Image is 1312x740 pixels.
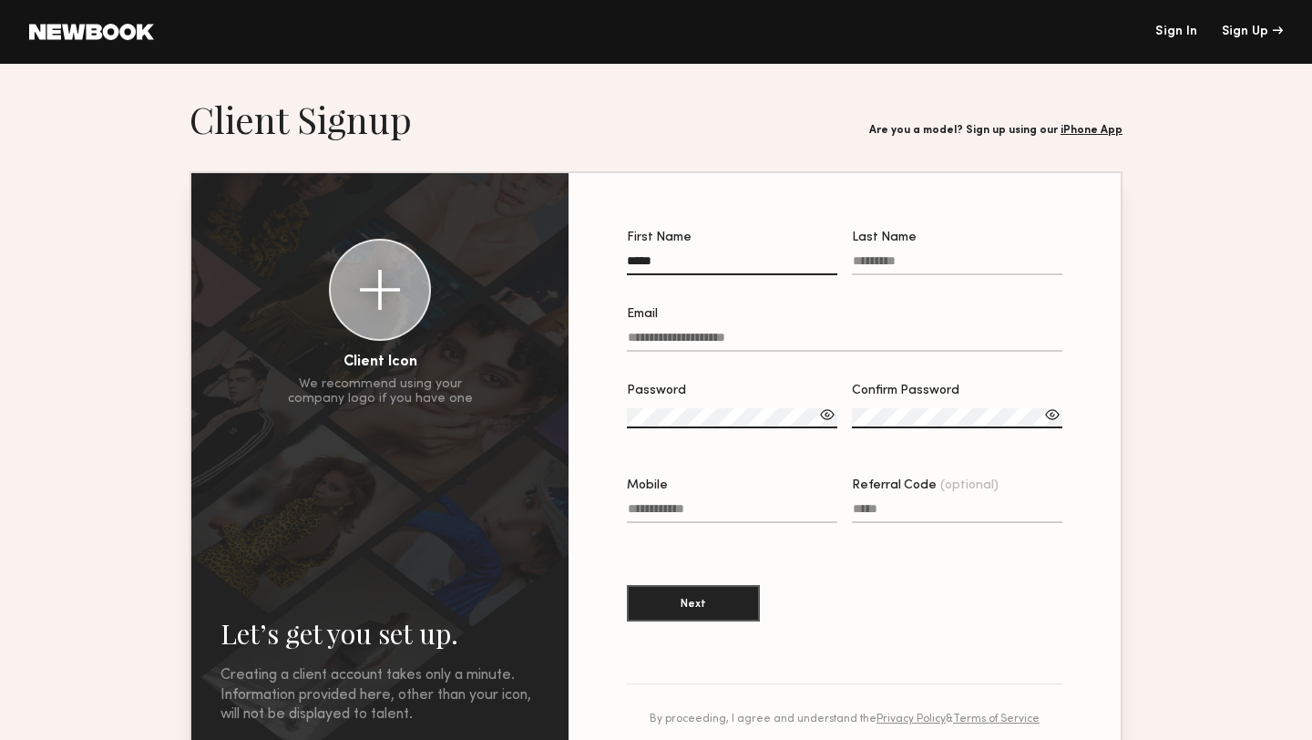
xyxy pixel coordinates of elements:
[220,615,539,652] h2: Let’s get you set up.
[220,666,539,725] div: Creating a client account takes only a minute. Information provided here, other than your icon, w...
[627,585,760,622] button: Next
[627,714,1062,725] div: By proceeding, I agree and understand the &
[876,714,946,725] a: Privacy Policy
[852,385,1062,397] div: Confirm Password
[627,479,837,492] div: Mobile
[852,231,1062,244] div: Last Name
[190,97,412,142] h1: Client Signup
[627,231,837,244] div: First Name
[852,502,1062,523] input: Referral Code(optional)
[343,355,417,370] div: Client Icon
[627,502,837,523] input: Mobile
[869,125,1122,137] div: Are you a model? Sign up using our
[1061,125,1122,136] a: iPhone App
[627,408,837,428] input: Password
[940,479,999,492] span: (optional)
[627,385,837,397] div: Password
[627,254,837,275] input: First Name
[627,331,1062,352] input: Email
[852,408,1062,428] input: Confirm Password
[953,714,1040,725] a: Terms of Service
[1155,26,1197,38] a: Sign In
[1222,26,1283,38] div: Sign Up
[627,308,1062,321] div: Email
[852,254,1062,275] input: Last Name
[288,377,473,406] div: We recommend using your company logo if you have one
[852,479,1062,492] div: Referral Code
